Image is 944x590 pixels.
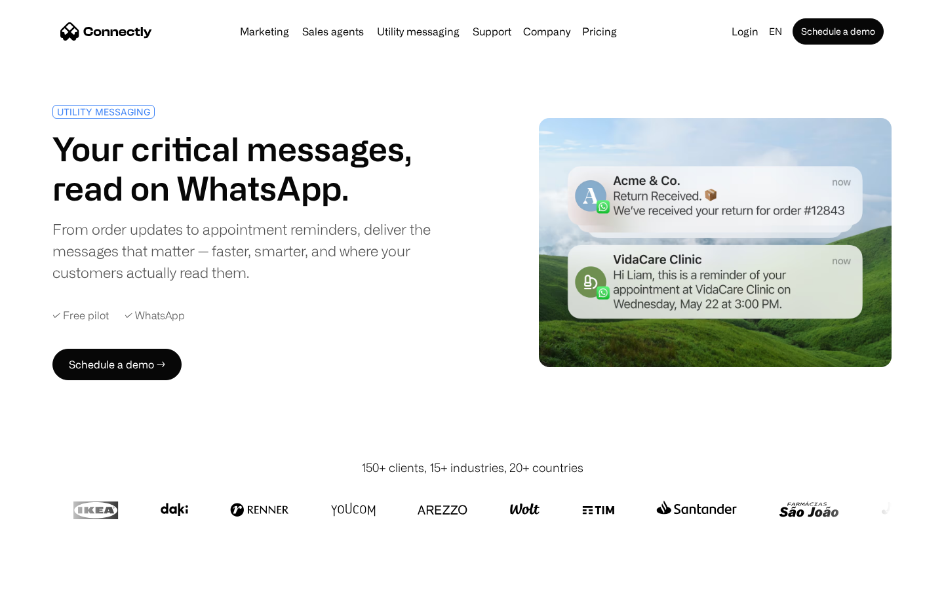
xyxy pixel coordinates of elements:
div: en [769,22,782,41]
aside: Language selected: English [13,566,79,585]
a: Marketing [235,26,294,37]
a: Schedule a demo [793,18,884,45]
div: ✓ WhatsApp [125,309,185,322]
a: Support [467,26,517,37]
div: UTILITY MESSAGING [57,107,150,117]
div: 150+ clients, 15+ industries, 20+ countries [361,459,583,477]
a: Schedule a demo → [52,349,182,380]
div: ✓ Free pilot [52,309,109,322]
ul: Language list [26,567,79,585]
div: From order updates to appointment reminders, deliver the messages that matter — faster, smarter, ... [52,218,467,283]
a: Pricing [577,26,622,37]
a: Utility messaging [372,26,465,37]
a: Login [726,22,764,41]
a: Sales agents [297,26,369,37]
div: Company [523,22,570,41]
h1: Your critical messages, read on WhatsApp. [52,129,467,208]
